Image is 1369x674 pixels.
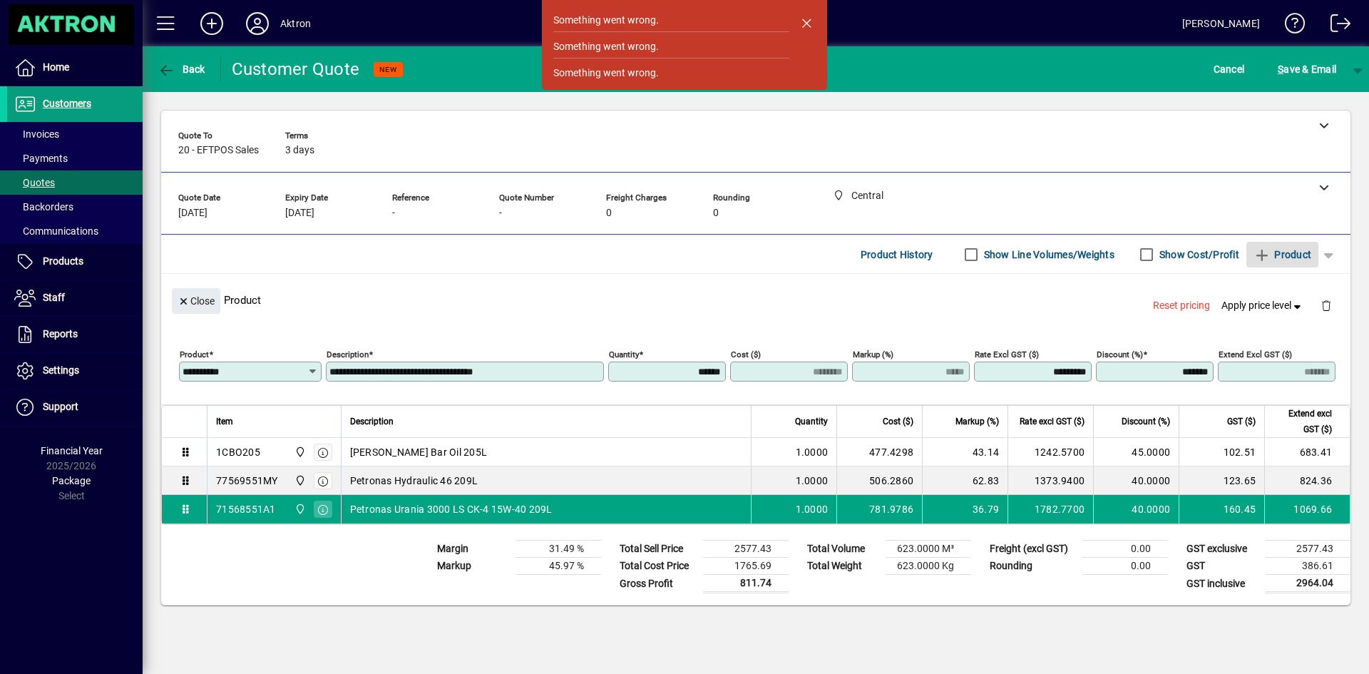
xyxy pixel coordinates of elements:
span: [DATE] [178,208,207,219]
mat-label: Rate excl GST ($) [975,349,1039,359]
div: Product [161,274,1350,326]
div: Something went wrong. [553,66,659,81]
td: Total Volume [800,541,886,558]
span: Reset pricing [1153,298,1210,313]
mat-label: Cost ($) [731,349,761,359]
span: NEW [379,65,397,74]
span: Financial Year [41,445,103,456]
span: Petronas Hydraulic 46 209L [350,474,478,488]
span: Customers [43,98,91,109]
span: Petronas Urania 3000 LS CK-4 15W-40 209L [350,502,553,516]
td: 45.97 % [516,558,601,575]
app-page-header-button: Back [143,56,221,82]
td: 36.79 [922,495,1007,524]
app-page-header-button: Delete [1309,299,1343,312]
span: Cost ($) [883,414,913,429]
td: 31.49 % [516,541,601,558]
span: 1.0000 [796,445,829,459]
mat-label: Discount (%) [1097,349,1143,359]
td: 45.0000 [1093,438,1179,466]
span: Backorders [14,201,73,213]
span: Quotes [14,177,55,188]
a: Invoices [7,122,143,146]
span: Central [291,473,307,489]
button: Cancel [1210,56,1248,82]
a: Logout [1320,3,1351,49]
span: Rate excl GST ($) [1020,414,1085,429]
button: Reset pricing [1147,293,1216,319]
div: 77569551MY [216,474,278,488]
a: Communications [7,219,143,243]
td: 781.9786 [836,495,922,524]
td: 123.65 [1179,466,1264,495]
td: 1069.66 [1264,495,1350,524]
span: Staff [43,292,65,303]
span: Close [178,290,215,313]
td: 811.74 [703,575,789,593]
td: 160.45 [1179,495,1264,524]
span: Support [43,401,78,412]
div: Something went wrong. [553,39,659,54]
td: 0.00 [1082,558,1168,575]
span: Package [52,475,91,486]
button: Save & Email [1271,56,1343,82]
td: GST [1179,558,1265,575]
app-page-header-button: Close [168,294,224,307]
mat-label: Quantity [609,349,639,359]
div: 1782.7700 [1017,502,1085,516]
td: 0.00 [1082,541,1168,558]
span: Communications [14,225,98,237]
span: Markup (%) [955,414,999,429]
a: Quotes [7,170,143,195]
a: Staff [7,280,143,316]
button: Apply price level [1216,293,1310,319]
div: 1CBO205 [216,445,260,459]
a: Products [7,244,143,280]
span: Cancel [1214,58,1245,81]
mat-label: Product [180,349,209,359]
td: Total Cost Price [612,558,703,575]
span: - [392,208,395,219]
span: 3 days [285,145,314,156]
span: Settings [43,364,79,376]
td: Margin [430,541,516,558]
td: 40.0000 [1093,466,1179,495]
a: Payments [7,146,143,170]
div: [PERSON_NAME] [1182,12,1260,35]
td: Total Sell Price [612,541,703,558]
button: Add [189,11,235,36]
td: 2577.43 [1265,541,1350,558]
span: 1.0000 [796,474,829,488]
button: Product [1246,242,1318,267]
td: 477.4298 [836,438,922,466]
span: Home [43,61,69,73]
span: S [1278,63,1283,75]
button: Delete [1309,288,1343,322]
span: 20 - EFTPOS Sales [178,145,259,156]
span: Item [216,414,233,429]
td: 102.51 [1179,438,1264,466]
td: Markup [430,558,516,575]
span: Central [291,501,307,517]
span: Back [158,63,205,75]
a: Backorders [7,195,143,219]
button: Back [154,56,209,82]
span: Quantity [795,414,828,429]
span: - [499,208,502,219]
span: [DATE] [285,208,314,219]
span: [PERSON_NAME] Bar Oil 205L [350,445,488,459]
div: 1373.9400 [1017,474,1085,488]
mat-label: Markup (%) [853,349,893,359]
td: 623.0000 M³ [886,541,971,558]
label: Show Line Volumes/Weights [981,247,1114,262]
span: Payments [14,153,68,164]
td: 40.0000 [1093,495,1179,524]
td: Rounding [983,558,1082,575]
button: Product History [855,242,939,267]
td: 2577.43 [703,541,789,558]
mat-label: Description [327,349,369,359]
span: 0 [713,208,719,219]
button: Profile [235,11,280,36]
span: Description [350,414,394,429]
td: 62.83 [922,466,1007,495]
